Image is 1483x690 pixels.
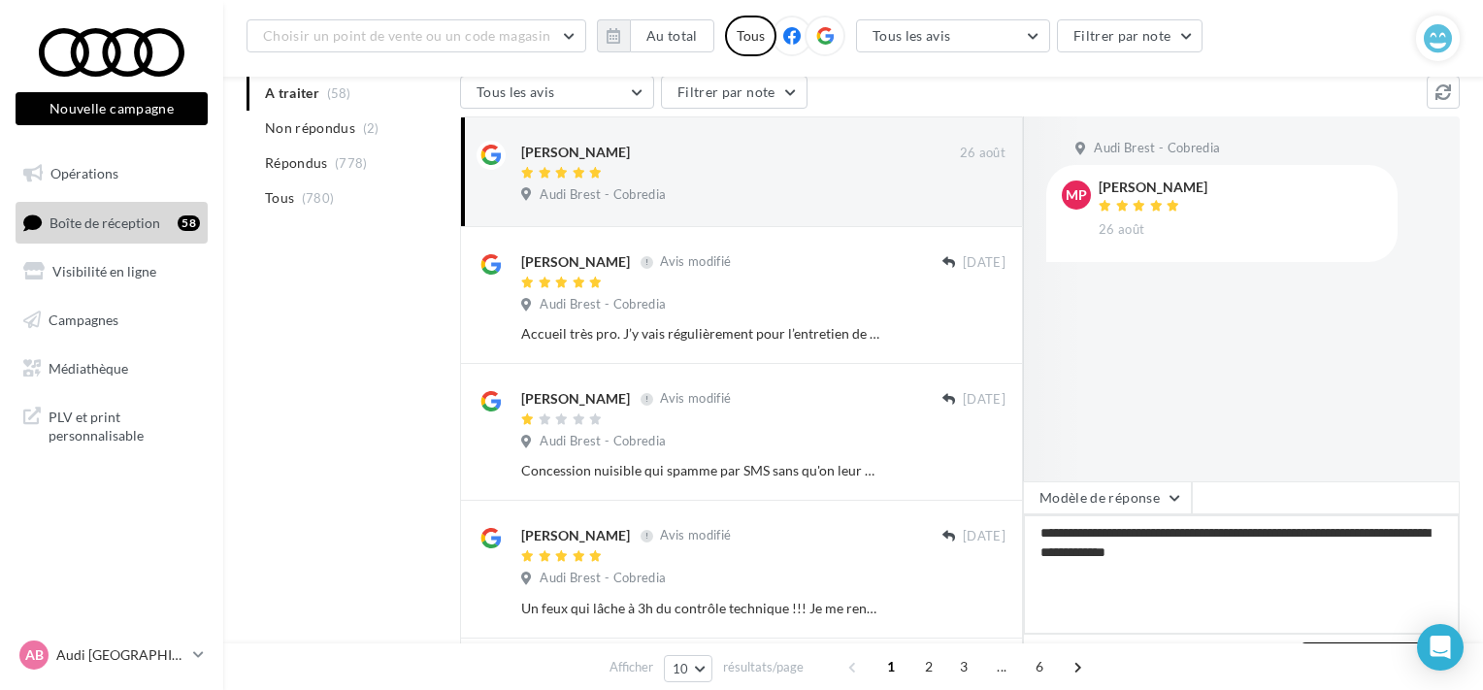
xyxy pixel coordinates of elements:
span: Avis modifié [660,254,731,270]
a: Visibilité en ligne [12,251,212,292]
a: Campagnes [12,300,212,341]
span: [DATE] [963,254,1005,272]
span: Boîte de réception [49,214,160,230]
span: Campagnes [49,312,118,328]
div: [PERSON_NAME] [521,526,630,545]
span: Non répondus [265,118,355,138]
div: [PERSON_NAME] [1099,181,1207,194]
span: [DATE] [963,391,1005,409]
span: ... [986,651,1017,682]
span: 6 [1024,651,1055,682]
span: 26 août [960,145,1005,162]
span: Visibilité en ligne [52,263,156,279]
span: 10 [673,661,689,676]
span: Répondus [265,153,328,173]
span: Avis modifié [660,391,731,407]
button: Au total [597,19,714,52]
span: Audi Brest - Cobredia [540,570,666,587]
div: Un feux qui lâche à 3h du contrôle technique !!! Je me rend chez excel automobile ( Audi Brest) a... [521,599,879,618]
span: Médiathèque [49,359,128,376]
div: Accueil très pro. J’y vais régulièrement pour l’entretien de mon Audi et l’achat de celle de ma f... [521,324,879,344]
span: Audi Brest - Cobredia [540,186,666,204]
span: 3 [948,651,979,682]
span: 2 [913,651,944,682]
div: 58 [178,215,200,231]
button: Filtrer par note [1057,19,1203,52]
div: [PERSON_NAME] [521,252,630,272]
button: Choisir un point de vente ou un code magasin [247,19,586,52]
span: Opérations [50,165,118,181]
span: 1 [875,651,906,682]
div: [PERSON_NAME] [521,143,630,162]
a: Opérations [12,153,212,194]
span: PLV et print personnalisable [49,404,200,445]
span: 26 août [1099,221,1144,239]
span: (2) [363,120,379,136]
button: Au total [630,19,714,52]
div: Tous [725,16,776,56]
span: Audi Brest - Cobredia [540,433,666,450]
span: Tous les avis [873,27,951,44]
span: Audi Brest - Cobredia [1094,140,1220,157]
a: Médiathèque [12,348,212,389]
button: Modèle de réponse [1023,481,1192,514]
span: AB [25,645,44,665]
button: 10 [664,655,713,682]
span: Tous les avis [477,83,555,100]
button: Nouvelle campagne [16,92,208,125]
span: Tous [265,188,294,208]
div: Open Intercom Messenger [1417,624,1464,671]
p: Audi [GEOGRAPHIC_DATA] [56,645,185,665]
button: Tous les avis [856,19,1050,52]
span: mP [1066,185,1087,205]
a: AB Audi [GEOGRAPHIC_DATA] [16,637,208,674]
span: (778) [335,155,368,171]
span: Choisir un point de vente ou un code magasin [263,27,550,44]
div: Concession nuisible qui spamme par SMS sans qu'on leur ait rien demandé. [521,461,879,480]
button: Tous les avis [460,76,654,109]
span: (780) [302,190,335,206]
span: Avis modifié [660,528,731,543]
span: résultats/page [723,658,804,676]
span: Afficher [610,658,653,676]
span: Audi Brest - Cobredia [540,296,666,313]
a: PLV et print personnalisable [12,396,212,453]
a: Boîte de réception58 [12,202,212,244]
span: [DATE] [963,528,1005,545]
button: Filtrer par note [661,76,807,109]
div: [PERSON_NAME] [521,389,630,409]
